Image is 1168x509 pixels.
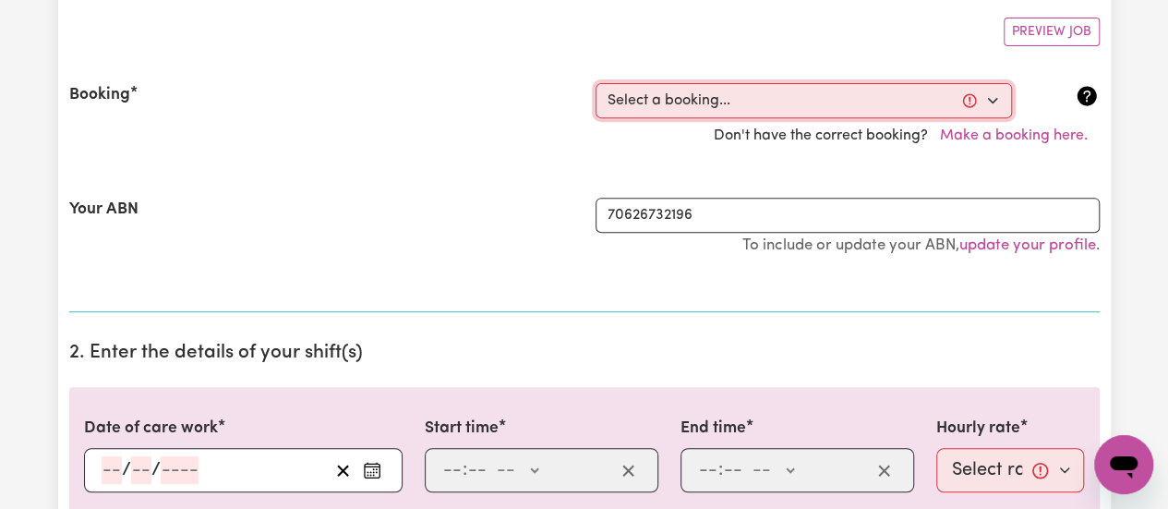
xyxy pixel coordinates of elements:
span: : [463,460,467,480]
input: -- [698,456,718,484]
iframe: Button to launch messaging window, conversation in progress [1094,435,1153,494]
input: ---- [161,456,199,484]
span: / [122,460,131,480]
button: Enter the date of care work [357,456,387,484]
button: Clear date [329,456,357,484]
label: Your ABN [69,198,138,222]
button: Preview Job [1004,18,1100,46]
input: -- [102,456,122,484]
input: -- [131,456,151,484]
button: Make a booking here. [928,118,1100,153]
small: To include or update your ABN, . [742,237,1100,253]
input: -- [723,456,743,484]
a: update your profile [959,237,1096,253]
span: : [718,460,723,480]
label: Hourly rate [936,417,1020,441]
span: Don't have the correct booking? [714,128,1100,143]
input: -- [467,456,488,484]
input: -- [442,456,463,484]
h2: 2. Enter the details of your shift(s) [69,342,1100,365]
label: Start time [425,417,499,441]
label: Booking [69,83,130,107]
label: Date of care work [84,417,218,441]
label: End time [680,417,746,441]
span: / [151,460,161,480]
